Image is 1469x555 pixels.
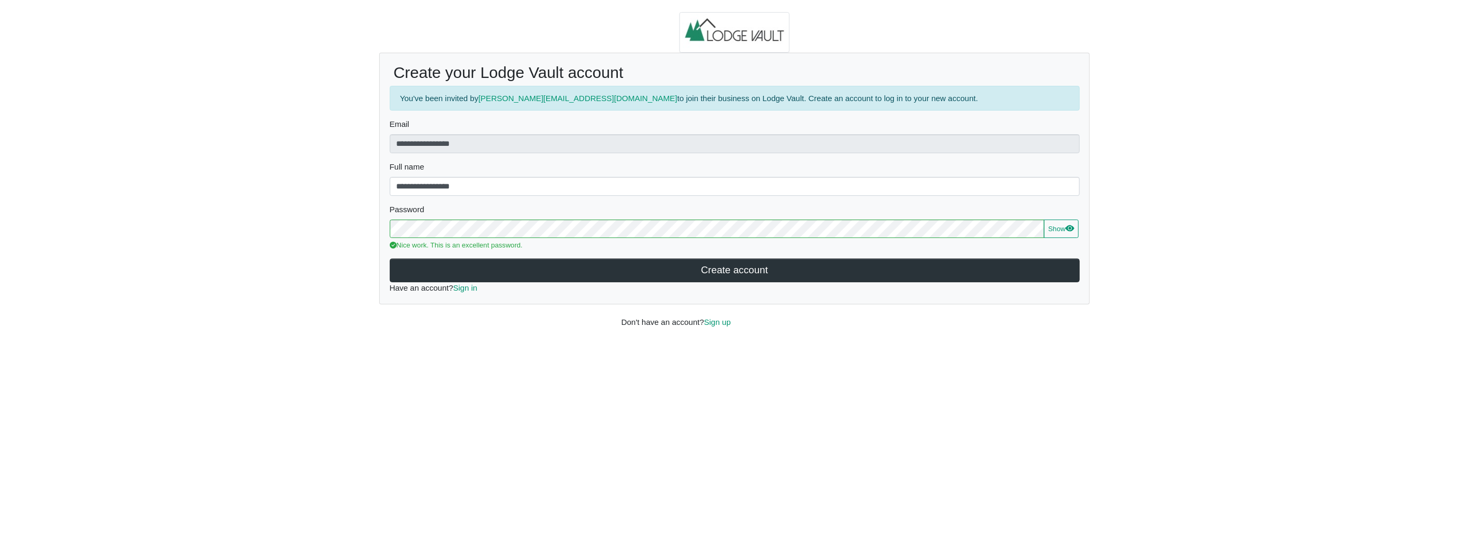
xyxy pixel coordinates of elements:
[1066,224,1074,232] svg: eye fill
[390,86,1080,111] div: You've been invited by to join their business on Lodge Vault. Create an account to log in to your...
[393,63,1076,82] h2: Create your Lodge Vault account
[390,204,1080,216] label: Password
[390,242,397,249] svg: check circle fill
[453,283,477,292] a: Sign in
[679,12,790,53] img: logo.2b93711c.jpg
[478,94,677,103] a: [PERSON_NAME][EMAIL_ADDRESS][DOMAIN_NAME]
[390,240,1080,251] div: Nice work. This is an excellent password.
[390,259,1080,282] button: Create account
[1044,220,1079,239] button: Showeye fill
[614,304,856,328] div: Don't have an account?
[390,161,1080,173] label: Full name
[704,318,731,326] a: Sign up
[380,53,1090,304] div: Have an account?
[390,118,1080,131] label: Email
